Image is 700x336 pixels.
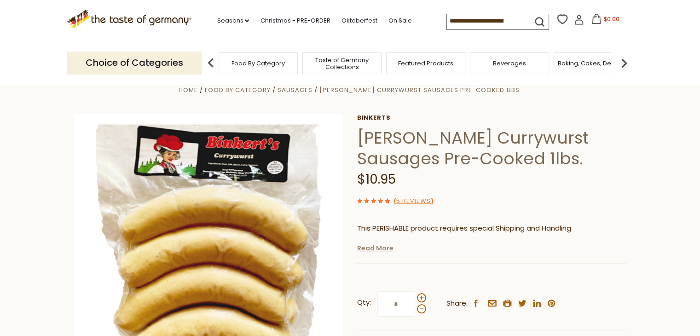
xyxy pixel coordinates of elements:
[217,16,249,26] a: Seasons
[179,86,198,94] a: Home
[446,298,468,309] span: Share:
[357,243,393,253] a: Read More
[615,54,633,72] img: next arrow
[493,60,526,67] a: Beverages
[202,54,220,72] img: previous arrow
[396,197,431,206] a: 5 Reviews
[398,60,453,67] a: Featured Products
[366,241,626,252] li: We will ship this product in heat-protective packaging and ice.
[260,16,330,26] a: Christmas - PRE-ORDER
[278,86,312,94] a: Sausages
[357,114,626,122] a: Binkerts
[305,57,379,70] a: Taste of Germany Collections
[558,60,629,67] a: Baking, Cakes, Desserts
[357,297,371,308] strong: Qty:
[357,127,626,169] h1: [PERSON_NAME] Currywurst Sausages Pre-Cooked 1lbs.
[388,16,411,26] a: On Sale
[357,170,396,188] span: $10.95
[357,223,626,234] p: This PERISHABLE product requires special Shipping and Handling
[67,52,202,74] p: Choice of Categories
[205,86,271,94] a: Food By Category
[603,15,619,23] span: $0.00
[393,197,434,205] span: ( )
[341,16,377,26] a: Oktoberfest
[231,60,285,67] a: Food By Category
[586,14,625,28] button: $0.00
[377,291,415,317] input: Qty:
[319,86,521,94] a: [PERSON_NAME] Currywurst Sausages Pre-Cooked 1lbs.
